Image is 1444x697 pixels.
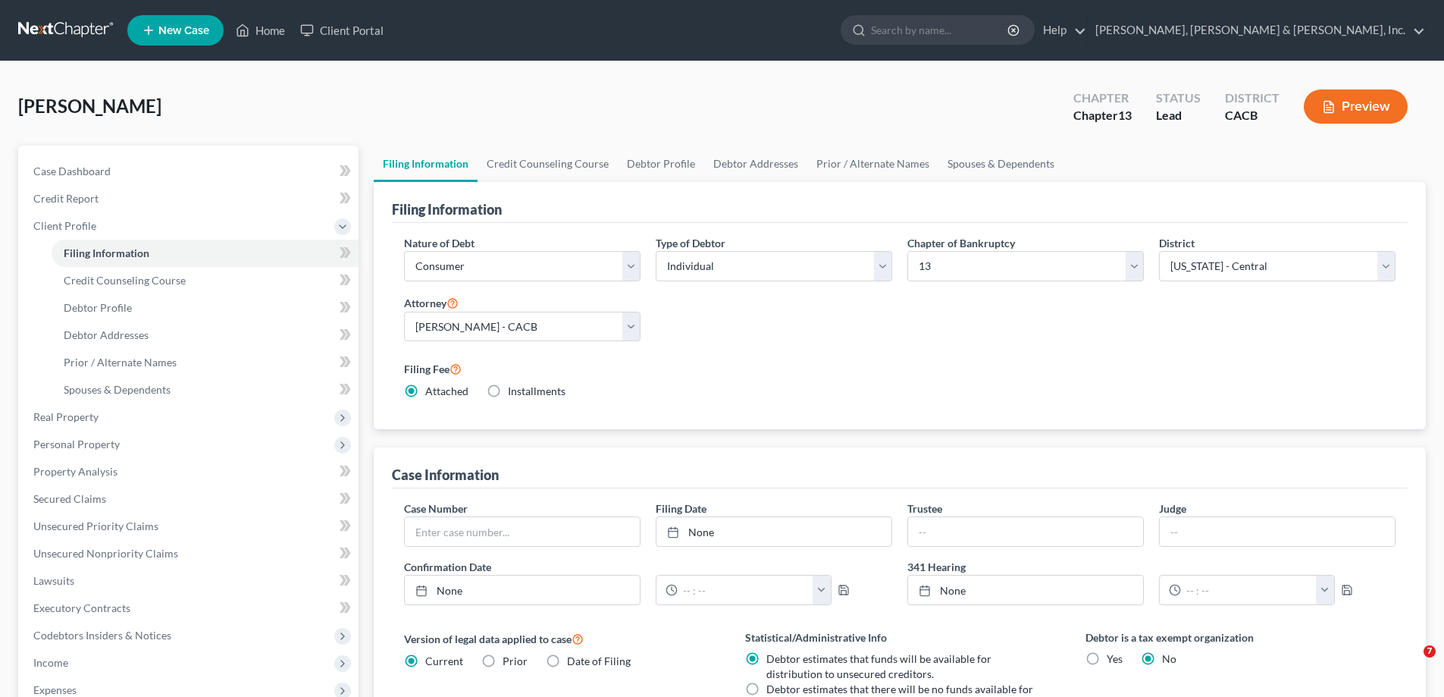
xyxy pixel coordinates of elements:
label: Debtor is a tax exempt organization [1085,629,1395,645]
input: Enter case number... [405,517,640,546]
a: None [405,576,640,604]
span: 13 [1118,108,1132,122]
a: Filing Information [374,146,478,182]
label: Judge [1159,501,1186,516]
a: Secured Claims [21,485,359,513]
div: Status [1156,89,1201,107]
a: [PERSON_NAME], [PERSON_NAME] & [PERSON_NAME], Inc. [1088,17,1425,44]
a: Unsecured Priority Claims [21,513,359,540]
a: Credit Report [21,185,359,212]
a: Client Portal [293,17,391,44]
span: Secured Claims [33,492,106,505]
a: Debtor Profile [618,146,704,182]
a: Debtor Addresses [52,322,359,349]
span: New Case [158,25,209,36]
span: Filing Information [64,246,149,259]
a: Filing Information [52,240,359,267]
label: Attorney [404,294,459,312]
a: Executory Contracts [21,595,359,622]
input: -- [1160,517,1395,546]
span: Installments [508,385,565,397]
label: Confirmation Date [396,559,900,575]
div: Chapter [1073,107,1132,124]
label: Trustee [907,501,942,516]
a: Spouses & Dependents [938,146,1063,182]
span: Real Property [33,410,99,423]
span: Prior [503,655,528,667]
div: Filing Information [392,200,502,218]
span: Current [425,655,463,667]
span: Debtor Profile [64,301,132,314]
label: Nature of Debt [404,235,475,251]
span: Executory Contracts [33,601,130,614]
span: Attached [425,385,468,397]
div: District [1225,89,1280,107]
span: Property Analysis [33,465,117,478]
a: Credit Counseling Course [52,267,359,294]
span: Unsecured Priority Claims [33,520,158,532]
a: Help [1035,17,1086,44]
span: Credit Counseling Course [64,274,186,287]
span: Credit Report [33,192,99,205]
a: None [908,576,1143,604]
span: Yes [1107,652,1123,665]
span: Debtor Addresses [64,328,149,341]
div: Lead [1156,107,1201,124]
span: Prior / Alternate Names [64,356,177,369]
span: Client Profile [33,219,96,232]
input: Search by name... [871,16,1010,44]
span: [PERSON_NAME] [18,95,161,117]
label: Filing Fee [404,359,1395,378]
a: Property Analysis [21,458,359,485]
a: Debtor Profile [52,294,359,322]
span: Spouses & Dependents [64,383,171,396]
a: Debtor Addresses [704,146,807,182]
label: Statistical/Administrative Info [745,629,1055,645]
span: Income [33,656,68,669]
label: Filing Date [656,501,706,516]
span: No [1162,652,1176,665]
span: Codebtors Insiders & Notices [33,629,171,642]
div: Case Information [392,466,499,484]
input: -- [908,517,1143,546]
label: Type of Debtor [656,235,725,251]
a: Unsecured Nonpriority Claims [21,540,359,567]
a: Credit Counseling Course [478,146,618,182]
label: Case Number [404,501,468,516]
a: None [656,517,891,546]
a: Case Dashboard [21,158,359,185]
a: Prior / Alternate Names [807,146,938,182]
span: Unsecured Nonpriority Claims [33,547,178,560]
a: Spouses & Dependents [52,376,359,403]
a: Home [228,17,293,44]
label: District [1159,235,1195,251]
span: Lawsuits [33,574,74,587]
span: Date of Filing [567,655,631,667]
label: Version of legal data applied to case [404,629,714,648]
button: Preview [1304,89,1408,124]
input: -- : -- [1181,576,1317,604]
label: Chapter of Bankruptcy [907,235,1015,251]
a: Lawsuits [21,567,359,595]
div: Chapter [1073,89,1132,107]
a: Prior / Alternate Names [52,349,359,376]
iframe: Intercom live chat [1392,645,1429,682]
span: 7 [1424,645,1436,658]
span: Expenses [33,683,77,696]
input: -- : -- [678,576,813,604]
span: Debtor estimates that funds will be available for distribution to unsecured creditors. [766,652,991,680]
span: Case Dashboard [33,165,111,177]
div: CACB [1225,107,1280,124]
span: Personal Property [33,438,120,451]
label: 341 Hearing [900,559,1403,575]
